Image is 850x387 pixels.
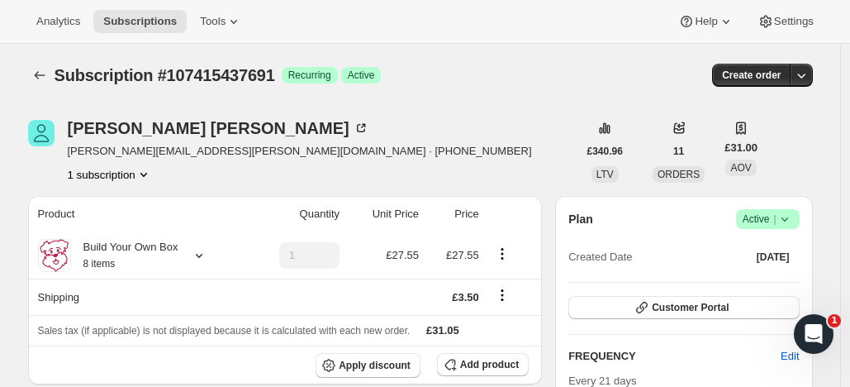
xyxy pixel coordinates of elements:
th: Price [424,196,484,232]
button: £340.96 [577,140,633,163]
span: Settings [774,15,814,28]
span: Tools [200,15,226,28]
button: Subscriptions [93,10,187,33]
button: Analytics [26,10,90,33]
span: Apply discount [339,359,411,372]
button: Product actions [489,245,515,263]
span: Sales tax (if applicable) is not displayed because it is calculated with each new order. [38,325,411,337]
span: Every 21 days [568,375,636,387]
span: 1 [828,314,841,327]
button: Create order [712,64,791,87]
span: Edit [781,348,799,365]
button: Subscriptions [28,64,51,87]
button: Settings [748,10,824,33]
button: Edit [771,343,809,370]
span: Subscriptions [103,15,177,28]
span: £31.00 [724,140,757,156]
span: Carla McGoldrick [28,120,55,146]
span: ORDERS [658,169,700,180]
button: Tools [190,10,252,33]
span: £3.50 [452,291,479,303]
button: Add product [437,353,529,376]
span: £340.96 [587,145,623,158]
h2: FREQUENCY [568,348,781,365]
span: Active [348,69,375,82]
span: £31.05 [426,324,459,337]
button: Product actions [68,166,152,183]
button: Customer Portal [568,296,799,319]
small: 8 items [83,258,116,270]
span: £27.55 [386,249,419,261]
span: Help [695,15,717,28]
span: Subscription #107415437691 [55,66,275,84]
span: | [773,213,776,226]
th: Shipping [28,279,246,315]
h2: Plan [568,211,593,227]
span: Create order [722,69,781,82]
button: [DATE] [747,246,800,269]
th: Product [28,196,246,232]
span: Add product [460,358,519,371]
button: Help [668,10,743,33]
button: Shipping actions [489,286,515,304]
th: Quantity [246,196,344,232]
img: product img [38,239,71,272]
span: Created Date [568,249,632,265]
span: 11 [673,145,684,158]
span: Analytics [36,15,80,28]
div: Build Your Own Box [71,239,178,272]
div: [PERSON_NAME] [PERSON_NAME] [68,120,369,136]
span: AOV [730,162,751,174]
span: £27.55 [446,249,479,261]
iframe: Intercom live chat [794,314,833,354]
span: [PERSON_NAME][EMAIL_ADDRESS][PERSON_NAME][DOMAIN_NAME] · [PHONE_NUMBER] [68,143,532,160]
button: Apply discount [316,353,420,378]
button: 11 [663,140,694,163]
span: Active [743,211,793,227]
span: [DATE] [757,251,790,264]
span: Customer Portal [652,301,729,314]
th: Unit Price [344,196,424,232]
span: Recurring [288,69,331,82]
span: LTV [596,169,614,180]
